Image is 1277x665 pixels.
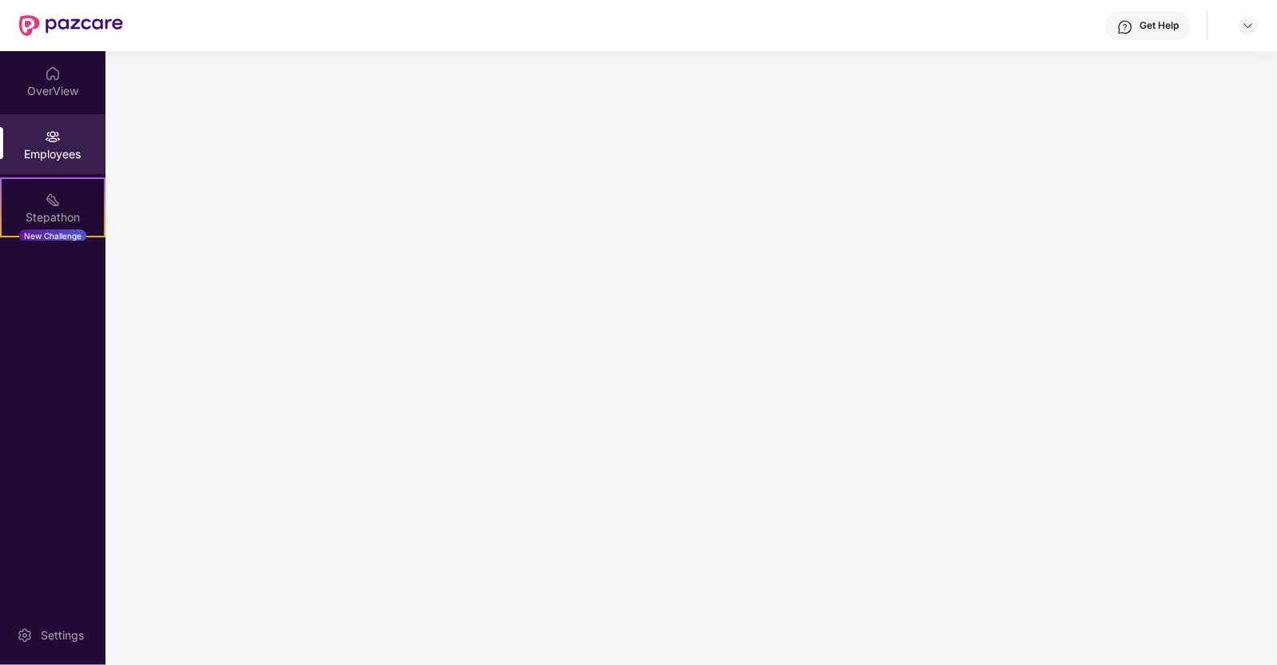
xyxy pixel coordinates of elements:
div: New Challenge [19,229,86,242]
img: svg+xml;base64,PHN2ZyBpZD0iSG9tZSIgeG1sbnM9Imh0dHA6Ly93d3cudzMub3JnLzIwMDAvc3ZnIiB3aWR0aD0iMjAiIG... [45,66,61,82]
div: Stepathon [2,209,104,225]
img: svg+xml;base64,PHN2ZyB4bWxucz0iaHR0cDovL3d3dy53My5vcmcvMjAwMC9zdmciIHdpZHRoPSIyMSIgaGVpZ2h0PSIyMC... [45,192,61,208]
img: svg+xml;base64,PHN2ZyBpZD0iU2V0dGluZy0yMHgyMCIgeG1sbnM9Imh0dHA6Ly93d3cudzMub3JnLzIwMDAvc3ZnIiB3aW... [17,627,33,643]
img: New Pazcare Logo [19,15,123,36]
div: Settings [36,627,89,643]
img: svg+xml;base64,PHN2ZyBpZD0iRW1wbG95ZWVzIiB4bWxucz0iaHR0cDovL3d3dy53My5vcmcvMjAwMC9zdmciIHdpZHRoPS... [45,129,61,145]
div: Get Help [1140,19,1179,32]
img: svg+xml;base64,PHN2ZyBpZD0iRHJvcGRvd24tMzJ4MzIiIHhtbG5zPSJodHRwOi8vd3d3LnczLm9yZy8yMDAwL3N2ZyIgd2... [1242,19,1255,32]
img: svg+xml;base64,PHN2ZyBpZD0iSGVscC0zMngzMiIgeG1sbnM9Imh0dHA6Ly93d3cudzMub3JnLzIwMDAvc3ZnIiB3aWR0aD... [1117,19,1133,35]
